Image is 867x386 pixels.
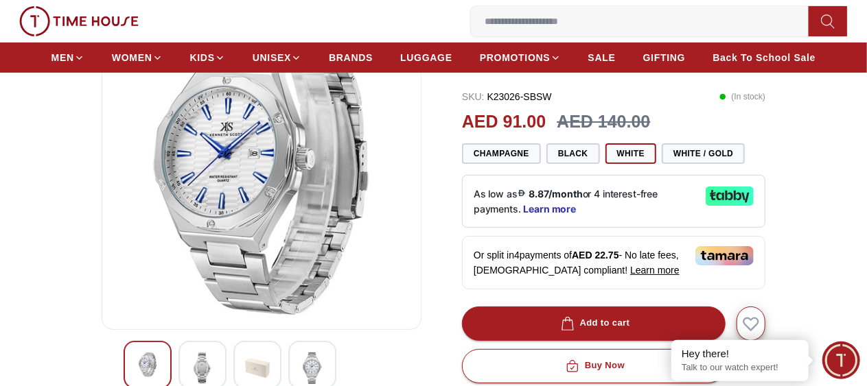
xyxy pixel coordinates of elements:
[190,352,215,384] img: Kenneth Scott Men's Champagne Dial Analog Watch - K23026-GBGC
[300,352,325,384] img: Kenneth Scott Men's Champagne Dial Analog Watch - K23026-GBGC
[462,91,485,102] span: SKU :
[462,236,765,289] div: Or split in 4 payments of - No late fees, [DEMOGRAPHIC_DATA] compliant!
[190,45,225,70] a: KIDS
[572,250,619,261] span: AED 22.75
[190,51,215,64] span: KIDS
[253,51,291,64] span: UNISEX
[19,6,139,36] img: ...
[682,347,798,361] div: Hey there!
[480,45,561,70] a: PROMOTIONS
[400,51,452,64] span: LUGGAGE
[719,90,765,104] p: ( In stock )
[51,51,74,64] span: MEN
[643,51,686,64] span: GIFTING
[462,306,726,341] button: Add to cart
[630,265,680,276] span: Learn more
[605,143,656,164] button: White
[113,22,410,318] img: Kenneth Scott Men's Champagne Dial Analog Watch - K23026-GBGC
[546,143,600,164] button: Black
[557,109,650,135] h3: AED 140.00
[822,341,860,379] div: Chat Widget
[400,45,452,70] a: LUGGAGE
[329,51,373,64] span: BRANDS
[695,246,754,265] img: Tamara
[112,45,163,70] a: WOMEN
[135,352,160,377] img: Kenneth Scott Men's Champagne Dial Analog Watch - K23026-GBGC
[462,109,546,135] h2: AED 91.00
[51,45,84,70] a: MEN
[713,45,816,70] a: Back To School Sale
[480,51,551,64] span: PROMOTIONS
[245,352,270,384] img: Kenneth Scott Men's Champagne Dial Analog Watch - K23026-GBGC
[558,315,630,331] div: Add to cart
[462,349,726,383] button: Buy Now
[253,45,301,70] a: UNISEX
[462,90,552,104] p: K23026-SBSW
[662,143,745,164] button: White / Gold
[643,45,686,70] a: GIFTING
[588,51,616,64] span: SALE
[462,143,541,164] button: Champagne
[112,51,152,64] span: WOMEN
[682,362,798,374] p: Talk to our watch expert!
[563,358,625,374] div: Buy Now
[329,45,373,70] a: BRANDS
[588,45,616,70] a: SALE
[713,51,816,64] span: Back To School Sale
